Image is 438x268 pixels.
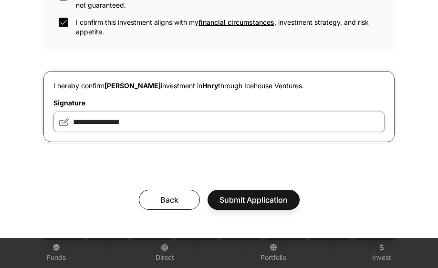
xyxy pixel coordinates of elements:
[104,82,161,90] span: [PERSON_NAME]
[198,18,274,26] span: financial circumstances
[53,98,385,108] label: Signature
[139,190,200,210] button: Back
[219,194,288,206] span: Submit Application
[53,81,385,91] p: I hereby confirm investment in through Icehouse Ventures.
[76,18,379,37] label: I confirm this investment aligns with my , investment strategy, and risk appetite.
[332,240,433,266] a: Invest
[390,222,438,268] iframe: Chat Widget
[202,82,218,90] span: Hnry
[115,240,216,266] a: Direct
[6,240,107,266] a: Funds
[151,194,188,206] span: Back
[208,190,300,210] button: Submit Application
[223,240,324,266] a: Portfolio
